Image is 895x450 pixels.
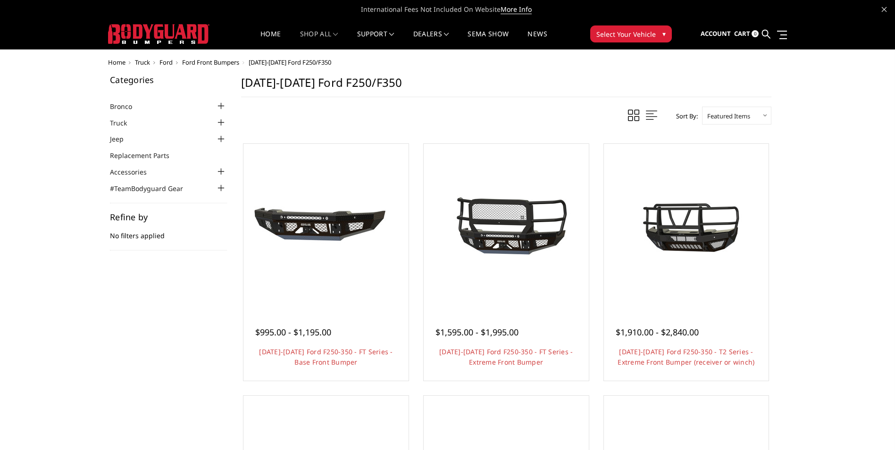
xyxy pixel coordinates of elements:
h5: Refine by [110,213,227,221]
a: Jeep [110,134,135,144]
span: $995.00 - $1,195.00 [255,326,331,338]
a: 2023-2025 Ford F250-350 - T2 Series - Extreme Front Bumper (receiver or winch) 2023-2025 Ford F25... [606,146,767,307]
a: Ford [159,58,173,67]
a: News [527,31,547,49]
a: More Info [501,5,532,14]
a: Replacement Parts [110,150,181,160]
span: $1,595.00 - $1,995.00 [435,326,519,338]
span: Select Your Vehicle [596,29,656,39]
a: #TeamBodyguard Gear [110,183,195,193]
a: Home [260,31,281,49]
img: 2023-2025 Ford F250-350 - FT Series - Base Front Bumper [251,191,401,262]
span: $1,910.00 - $2,840.00 [616,326,699,338]
h1: [DATE]-[DATE] Ford F250/F350 [241,75,771,97]
a: 2023-2025 Ford F250-350 - FT Series - Extreme Front Bumper 2023-2025 Ford F250-350 - FT Series - ... [426,146,586,307]
a: [DATE]-[DATE] Ford F250-350 - FT Series - Extreme Front Bumper [439,347,573,367]
a: Ford Front Bumpers [182,58,239,67]
span: Account [701,29,731,38]
a: SEMA Show [468,31,509,49]
label: Sort By: [671,109,698,123]
h5: Categories [110,75,227,84]
span: 0 [752,30,759,37]
a: Support [357,31,394,49]
a: Account [701,21,731,47]
a: Dealers [413,31,449,49]
span: ▾ [662,29,666,39]
div: No filters applied [110,213,227,250]
a: [DATE]-[DATE] Ford F250-350 - T2 Series - Extreme Front Bumper (receiver or winch) [618,347,754,367]
a: Home [108,58,125,67]
img: BODYGUARD BUMPERS [108,24,209,44]
a: Truck [110,118,139,128]
a: [DATE]-[DATE] Ford F250-350 - FT Series - Base Front Bumper [259,347,393,367]
a: Cart 0 [734,21,759,47]
a: Accessories [110,167,159,177]
a: shop all [300,31,338,49]
a: 2023-2025 Ford F250-350 - FT Series - Base Front Bumper [246,146,406,307]
img: 2023-2025 Ford F250-350 - T2 Series - Extreme Front Bumper (receiver or winch) [611,184,761,268]
button: Select Your Vehicle [590,25,672,42]
span: Cart [734,29,750,38]
a: Truck [135,58,150,67]
a: Bronco [110,101,144,111]
span: [DATE]-[DATE] Ford F250/F350 [249,58,331,67]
